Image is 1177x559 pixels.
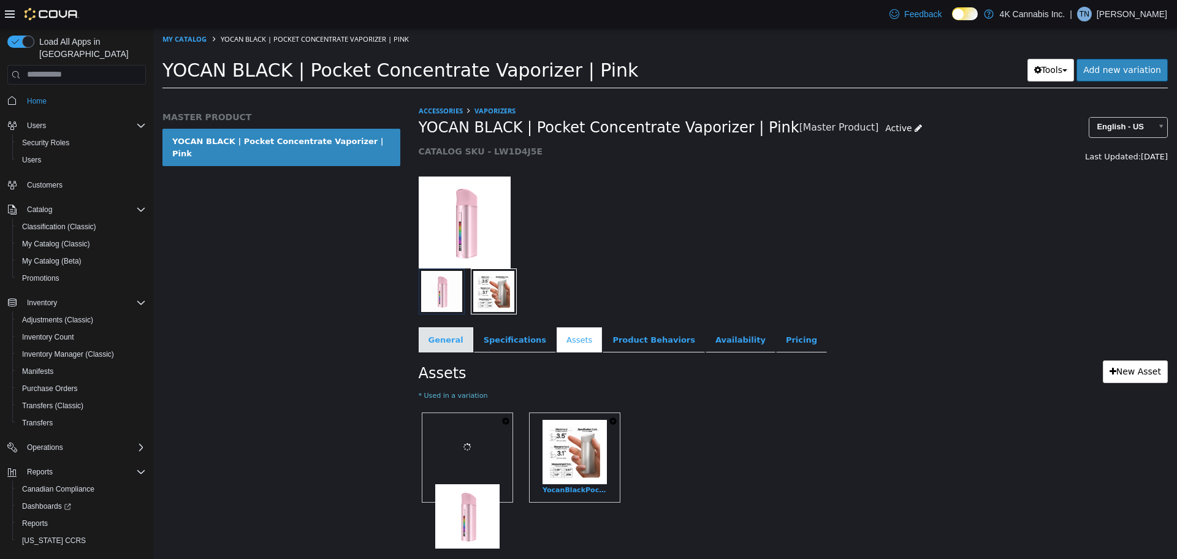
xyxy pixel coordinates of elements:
[22,484,94,494] span: Canadian Compliance
[936,89,998,108] span: English - US
[22,401,83,411] span: Transfers (Classic)
[17,271,146,286] span: Promotions
[265,118,823,129] h5: CATALOG SKU - LW1D4J5E
[22,118,146,133] span: Users
[12,346,151,363] button: Inventory Manager (Classic)
[988,124,1015,133] span: [DATE]
[17,398,146,413] span: Transfers (Classic)
[22,94,51,108] a: Home
[12,253,151,270] button: My Catalog (Beta)
[2,201,151,218] button: Catalog
[22,222,96,232] span: Classification (Classic)
[17,219,101,234] a: Classification (Classic)
[22,418,53,428] span: Transfers
[9,83,247,94] h5: MASTER PRODUCT
[935,89,1015,110] a: English - US
[725,89,775,112] a: Active
[25,8,79,20] img: Cova
[1070,7,1072,21] p: |
[17,416,58,430] a: Transfers
[389,457,454,468] span: YocanBlackPocketVaporizer-features2.png
[12,481,151,498] button: Canadian Compliance
[403,299,449,325] a: Assets
[9,6,53,15] a: My Catalog
[2,463,151,481] button: Reports
[17,364,146,379] span: Manifests
[12,329,151,346] button: Inventory Count
[17,219,146,234] span: Classification (Classic)
[17,153,46,167] a: Users
[27,467,53,477] span: Reports
[732,95,758,105] span: Active
[22,536,86,546] span: [US_STATE] CCRS
[12,515,151,532] button: Reports
[22,295,146,310] span: Inventory
[265,363,1015,373] small: * Used in a variation
[389,392,454,456] img: YocanBlackPocketVaporizer-features2.png
[1080,7,1089,21] span: TN
[269,385,359,474] a: YocanBlackPocketVaporizer-blossom.png
[22,202,146,217] span: Catalog
[27,180,63,190] span: Customers
[904,8,942,20] span: Feedback
[12,151,151,169] button: Users
[265,90,646,109] span: YOCAN BLACK | Pocket Concentrate Vaporizer | Pink
[874,31,921,53] button: Tools
[12,397,151,414] button: Transfers (Classic)
[17,499,76,514] a: Dashboards
[12,311,151,329] button: Adjustments (Classic)
[22,138,69,148] span: Security Roles
[17,482,146,496] span: Canadian Compliance
[22,519,48,528] span: Reports
[623,299,674,325] a: Pricing
[12,498,151,515] a: Dashboards
[17,135,74,150] a: Security Roles
[950,332,1015,355] a: New Asset
[12,270,151,287] button: Promotions
[17,482,99,496] a: Canadian Compliance
[952,7,978,20] input: Dark Mode
[17,271,64,286] a: Promotions
[2,294,151,311] button: Inventory
[321,78,362,87] a: Vaporizers
[22,256,82,266] span: My Catalog (Beta)
[2,176,151,194] button: Customers
[12,532,151,549] button: [US_STATE] CCRS
[265,148,357,240] img: 150
[17,347,146,362] span: Inventory Manager (Classic)
[9,31,485,53] span: YOCAN BLACK | Pocket Concentrate Vaporizer | Pink
[12,218,151,235] button: Classification (Classic)
[321,299,403,325] a: Specifications
[12,363,151,380] button: Manifests
[552,299,622,325] a: Availability
[17,237,95,251] a: My Catalog (Classic)
[2,92,151,110] button: Home
[1077,7,1092,21] div: Tomas Nunez
[22,178,67,192] a: Customers
[22,384,78,394] span: Purchase Orders
[22,349,114,359] span: Inventory Manager (Classic)
[265,78,310,87] a: Accessories
[17,135,146,150] span: Security Roles
[17,381,146,396] span: Purchase Orders
[22,440,146,455] span: Operations
[2,439,151,456] button: Operations
[282,456,346,520] img: YocanBlackPocketVaporizer-blossom.png
[17,313,146,327] span: Adjustments (Classic)
[27,121,46,131] span: Users
[885,2,947,26] a: Feedback
[17,153,146,167] span: Users
[22,273,59,283] span: Promotions
[1000,7,1065,21] p: 4K Cannabis Inc.
[376,385,467,474] a: YocanBlackPocketVaporizer-features2.pngYocanBlackPocketVaporizer-features2.png
[22,295,62,310] button: Inventory
[17,347,119,362] a: Inventory Manager (Classic)
[67,6,256,15] span: YOCAN BLACK | Pocket Concentrate Vaporizer | Pink
[265,332,562,355] h2: Assets
[22,202,57,217] button: Catalog
[17,237,146,251] span: My Catalog (Classic)
[22,440,68,455] button: Operations
[932,124,988,133] span: Last Updated:
[22,93,146,108] span: Home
